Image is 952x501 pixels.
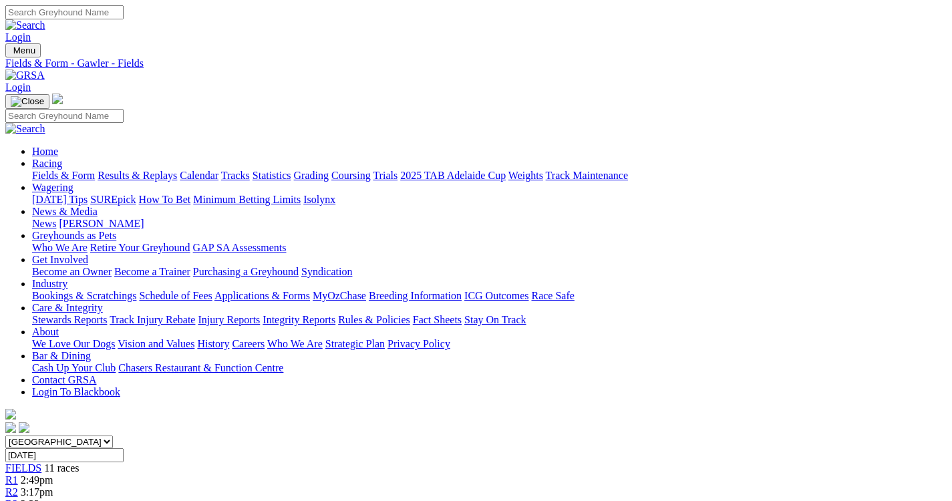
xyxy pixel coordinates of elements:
[5,474,18,486] a: R1
[32,218,947,230] div: News & Media
[32,266,947,278] div: Get Involved
[301,266,352,277] a: Syndication
[32,314,947,326] div: Care & Integrity
[214,290,310,301] a: Applications & Forms
[5,486,18,498] a: R2
[400,170,506,181] a: 2025 TAB Adelaide Cup
[5,69,45,81] img: GRSA
[52,94,63,104] img: logo-grsa-white.png
[32,170,947,182] div: Racing
[139,290,212,301] a: Schedule of Fees
[114,266,190,277] a: Become a Trainer
[32,362,116,373] a: Cash Up Your Club
[373,170,398,181] a: Trials
[98,170,177,181] a: Results & Replays
[32,158,62,169] a: Racing
[139,194,191,205] a: How To Bet
[5,81,31,93] a: Login
[464,290,528,301] a: ICG Outcomes
[32,266,112,277] a: Become an Owner
[32,206,98,217] a: News & Media
[32,230,116,241] a: Greyhounds as Pets
[32,290,947,302] div: Industry
[313,290,366,301] a: MyOzChase
[32,326,59,337] a: About
[44,462,79,474] span: 11 races
[331,170,371,181] a: Coursing
[32,302,103,313] a: Care & Integrity
[338,314,410,325] a: Rules & Policies
[232,338,265,349] a: Careers
[32,146,58,157] a: Home
[59,218,144,229] a: [PERSON_NAME]
[180,170,218,181] a: Calendar
[32,242,88,253] a: Who We Are
[32,242,947,254] div: Greyhounds as Pets
[5,5,124,19] input: Search
[5,57,947,69] a: Fields & Form - Gawler - Fields
[19,422,29,433] img: twitter.svg
[193,266,299,277] a: Purchasing a Greyhound
[32,182,73,193] a: Wagering
[21,486,53,498] span: 3:17pm
[11,96,44,107] img: Close
[32,290,136,301] a: Bookings & Scratchings
[198,314,260,325] a: Injury Reports
[369,290,462,301] a: Breeding Information
[32,278,67,289] a: Industry
[118,338,194,349] a: Vision and Values
[118,362,283,373] a: Chasers Restaurant & Function Centre
[263,314,335,325] a: Integrity Reports
[32,386,120,397] a: Login To Blackbook
[546,170,628,181] a: Track Maintenance
[5,123,45,135] img: Search
[32,350,91,361] a: Bar & Dining
[193,242,287,253] a: GAP SA Assessments
[5,462,41,474] a: FIELDS
[32,338,947,350] div: About
[5,448,124,462] input: Select date
[21,474,53,486] span: 2:49pm
[110,314,195,325] a: Track Injury Rebate
[32,374,96,385] a: Contact GRSA
[5,19,45,31] img: Search
[32,194,88,205] a: [DATE] Tips
[90,194,136,205] a: SUREpick
[5,109,124,123] input: Search
[5,43,41,57] button: Toggle navigation
[5,31,31,43] a: Login
[13,45,35,55] span: Menu
[5,94,49,109] button: Toggle navigation
[325,338,385,349] a: Strategic Plan
[32,362,947,374] div: Bar & Dining
[5,409,16,420] img: logo-grsa-white.png
[508,170,543,181] a: Weights
[413,314,462,325] a: Fact Sheets
[32,254,88,265] a: Get Involved
[267,338,323,349] a: Who We Are
[197,338,229,349] a: History
[387,338,450,349] a: Privacy Policy
[531,290,574,301] a: Race Safe
[90,242,190,253] a: Retire Your Greyhound
[32,314,107,325] a: Stewards Reports
[464,314,526,325] a: Stay On Track
[294,170,329,181] a: Grading
[5,422,16,433] img: facebook.svg
[32,218,56,229] a: News
[303,194,335,205] a: Isolynx
[32,170,95,181] a: Fields & Form
[253,170,291,181] a: Statistics
[32,194,947,206] div: Wagering
[32,338,115,349] a: We Love Our Dogs
[193,194,301,205] a: Minimum Betting Limits
[221,170,250,181] a: Tracks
